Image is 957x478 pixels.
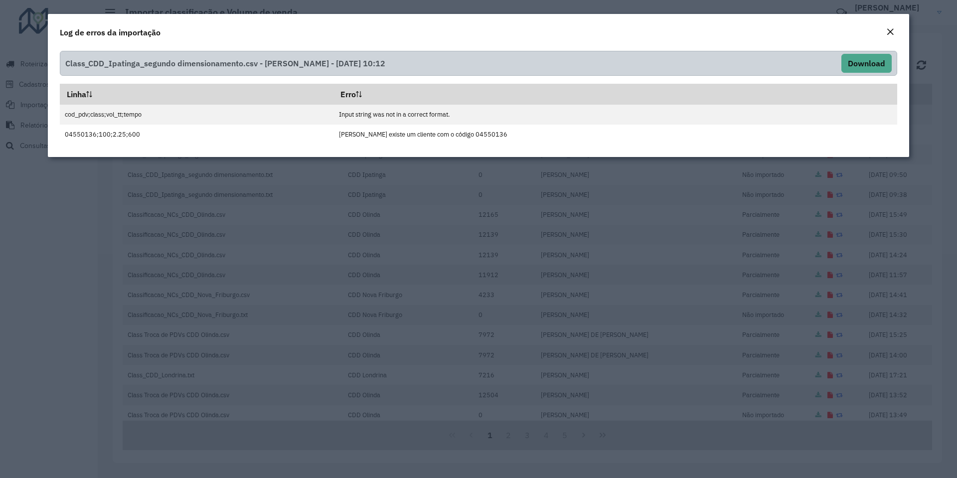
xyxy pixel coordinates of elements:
h4: Log de erros da importação [60,26,160,38]
button: Close [883,26,897,39]
button: Download [841,54,892,73]
em: Fechar [886,28,894,36]
td: 04550136;100;2.25;600 [60,125,333,145]
th: Erro [333,84,897,105]
td: cod_pdv;class;vol_tt;tempo [60,105,333,125]
th: Linha [60,84,333,105]
td: Input string was not in a correct format. [333,105,897,125]
td: [PERSON_NAME] existe um cliente com o código 04550136 [333,125,897,145]
span: Class_CDD_Ipatinga_segundo dimensionamento.csv - [PERSON_NAME] - [DATE] 10:12 [65,54,385,73]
